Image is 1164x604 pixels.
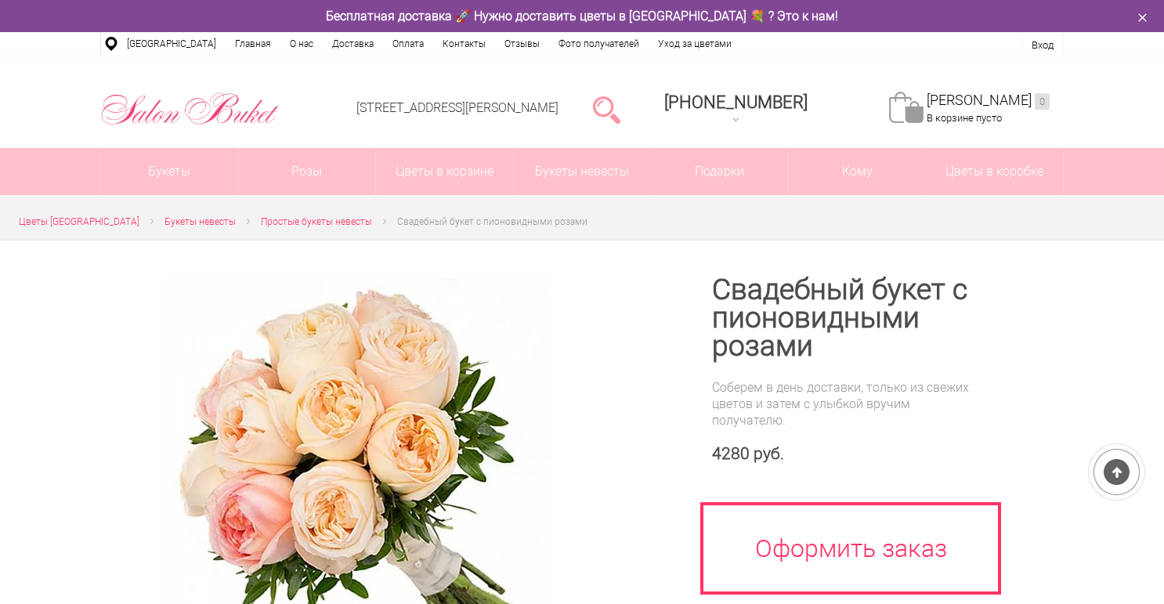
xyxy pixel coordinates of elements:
a: Оплата [383,32,433,56]
a: Подарки [651,148,788,195]
a: Цветы в коробке [926,148,1063,195]
a: Отзывы [495,32,549,56]
span: Простые букеты невесты [261,216,372,227]
a: Простые букеты невесты [261,214,372,230]
a: Вход [1032,39,1054,51]
a: Уход за цветами [649,32,741,56]
a: [PERSON_NAME] [927,92,1050,110]
a: Контакты [433,32,495,56]
a: [STREET_ADDRESS][PERSON_NAME] [356,100,559,115]
a: Доставка [323,32,383,56]
span: Свадебный букет с пионовидными розами [397,216,587,227]
ins: 0 [1035,93,1050,110]
span: Кому [789,148,926,195]
span: В корзине пусто [927,112,1002,124]
a: Букеты [101,148,238,195]
a: Главная [226,32,280,56]
a: О нас [280,32,323,56]
a: Цветы [GEOGRAPHIC_DATA] [19,214,139,230]
div: Соберем в день доставки, только из свежих цветов и затем с улыбкой вручим получателю. [712,379,982,429]
a: Оформить заказ [700,502,1001,595]
a: [PHONE_NUMBER] [655,87,817,132]
a: Букеты невесты [164,214,236,230]
div: 4280 руб. [712,444,982,464]
span: Букеты невесты [164,216,236,227]
h1: Свадебный букет с пионовидными розами [712,276,982,360]
a: Фото получателей [549,32,649,56]
a: [GEOGRAPHIC_DATA] [117,32,226,56]
a: Цветы в корзине [376,148,513,195]
span: Цветы [GEOGRAPHIC_DATA] [19,216,139,227]
span: [PHONE_NUMBER] [664,92,808,112]
a: Розы [239,148,376,195]
a: Букеты невесты [514,148,651,195]
img: Цветы Нижний Новгород [100,89,280,129]
div: Бесплатная доставка 🚀 Нужно доставить цветы в [GEOGRAPHIC_DATA] 💐 ? Это к нам! [89,8,1075,24]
